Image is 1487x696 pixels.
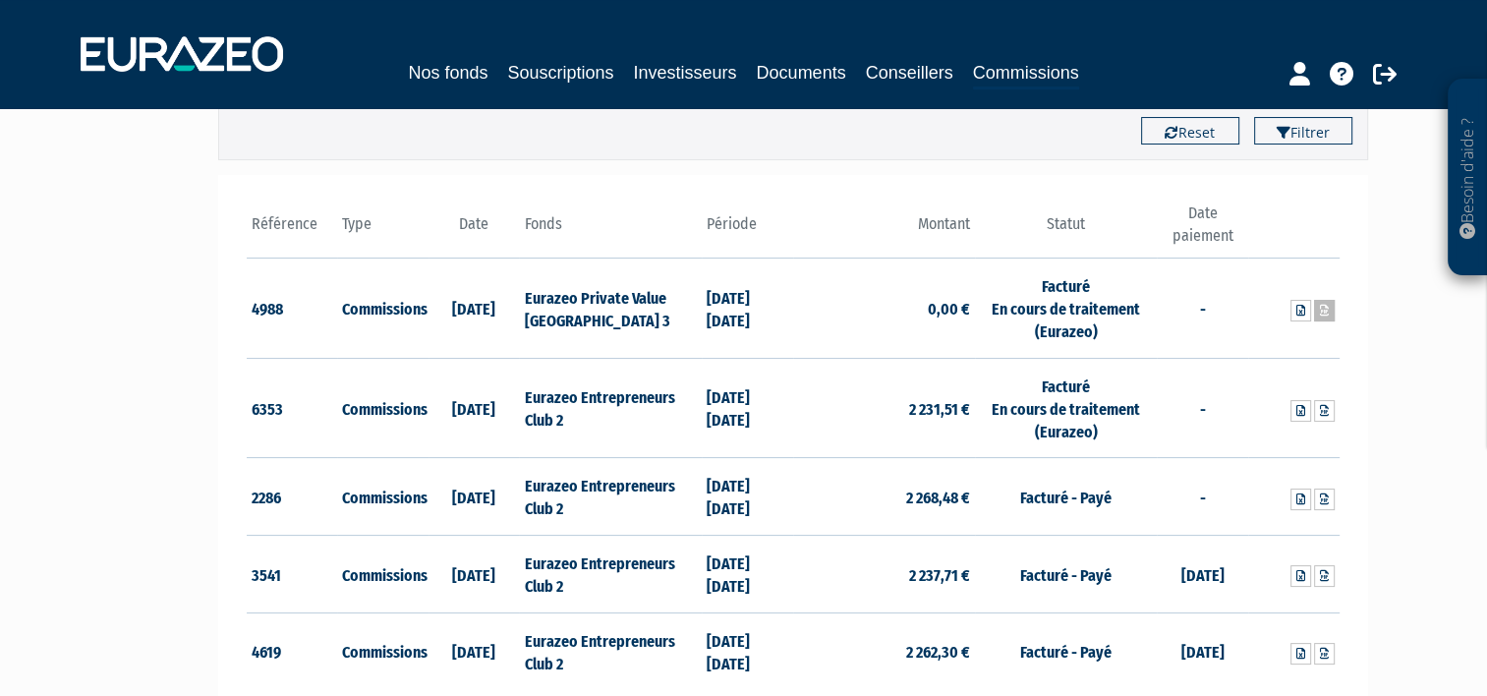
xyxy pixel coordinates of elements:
td: [DATE] [DATE] [702,458,793,536]
td: 6353 [247,358,338,458]
td: Commissions [337,259,429,359]
a: Conseillers [866,59,953,87]
button: Filtrer [1254,117,1352,145]
td: Facturé - Payé [975,536,1157,613]
th: Date paiement [1157,203,1248,259]
a: Nos fonds [408,59,487,87]
td: Facturé En cours de traitement (Eurazeo) [975,358,1157,458]
td: [DATE] [DATE] [702,612,793,689]
button: Reset [1141,117,1239,145]
td: Facturé - Payé [975,612,1157,689]
td: [DATE] [429,536,520,613]
td: [DATE] [DATE] [702,536,793,613]
a: Investisseurs [633,59,736,87]
td: [DATE] [1157,612,1248,689]
p: Besoin d'aide ? [1457,89,1479,266]
th: Type [337,203,429,259]
img: 1732889491-logotype_eurazeo_blanc_rvb.png [81,36,283,72]
td: Eurazeo Entrepreneurs Club 2 [519,612,701,689]
td: 2 237,71 € [793,536,975,613]
td: Commissions [337,358,429,458]
td: [DATE] [DATE] [702,259,793,359]
td: Commissions [337,458,429,536]
td: 3541 [247,536,338,613]
td: 0,00 € [793,259,975,359]
td: 4619 [247,612,338,689]
th: Statut [975,203,1157,259]
td: 4988 [247,259,338,359]
a: Documents [757,59,846,87]
td: Eurazeo Private Value [GEOGRAPHIC_DATA] 3 [519,259,701,359]
th: Référence [247,203,338,259]
td: Eurazeo Entrepreneurs Club 2 [519,458,701,536]
a: Commissions [973,59,1079,89]
th: Date [429,203,520,259]
td: Facturé En cours de traitement (Eurazeo) [975,259,1157,359]
td: Eurazeo Entrepreneurs Club 2 [519,536,701,613]
td: [DATE] [429,458,520,536]
td: 2 262,30 € [793,612,975,689]
td: Facturé - Payé [975,458,1157,536]
td: [DATE] [1157,536,1248,613]
td: 2286 [247,458,338,536]
td: 2 231,51 € [793,358,975,458]
a: Souscriptions [507,59,613,87]
td: Eurazeo Entrepreneurs Club 2 [519,358,701,458]
td: Commissions [337,536,429,613]
td: [DATE] [DATE] [702,358,793,458]
td: - [1157,458,1248,536]
td: [DATE] [429,259,520,359]
td: 2 268,48 € [793,458,975,536]
th: Montant [793,203,975,259]
td: - [1157,259,1248,359]
td: - [1157,358,1248,458]
td: [DATE] [429,612,520,689]
th: Période [702,203,793,259]
td: Commissions [337,612,429,689]
td: [DATE] [429,358,520,458]
th: Fonds [519,203,701,259]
